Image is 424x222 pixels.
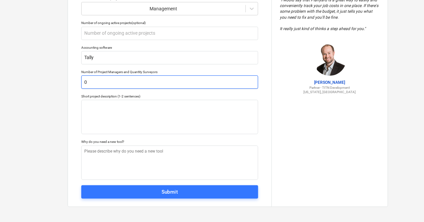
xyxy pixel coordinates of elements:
[81,21,258,25] div: Number of ongoing active projects (optional)
[81,45,258,50] div: Accounting software
[81,185,258,199] button: Submit
[391,190,424,222] iframe: Chat Widget
[162,188,178,196] div: Submit
[81,70,258,74] div: Number of Project Managers and Quantity Surveyors
[81,94,258,98] div: Short project description (1-2 sentences)
[280,85,380,90] p: Partner - TITN Development
[313,42,346,76] img: Jordan Cohen
[81,140,258,144] div: Why do you need a new tool?
[81,51,258,64] input: Accounting software
[81,75,258,89] input: Number of Project Managers and Quantity Surveyors
[280,80,380,85] p: [PERSON_NAME]
[81,27,258,40] input: Number of ongoing active projects
[280,90,380,94] p: [US_STATE], [GEOGRAPHIC_DATA]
